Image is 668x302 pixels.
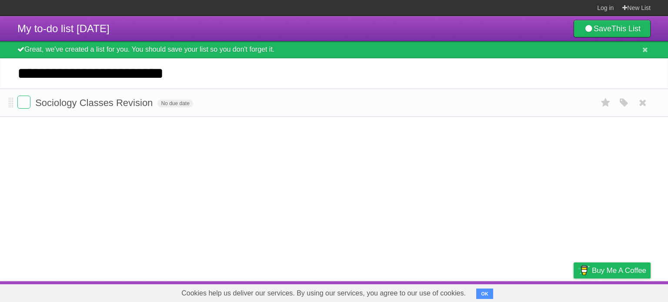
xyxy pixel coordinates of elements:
a: SaveThis List [574,20,651,37]
a: Developers [487,283,522,300]
span: My to-do list [DATE] [17,23,110,34]
a: Buy me a coffee [574,262,651,279]
a: Privacy [562,283,585,300]
label: Done [17,96,30,109]
button: OK [476,289,493,299]
span: Cookies help us deliver our services. By using our services, you agree to our use of cookies. [173,285,474,302]
a: Suggest a feature [596,283,651,300]
span: No due date [157,100,193,107]
span: Buy me a coffee [592,263,646,278]
img: Buy me a coffee [578,263,590,278]
span: Sociology Classes Revision [35,97,155,108]
a: About [458,283,476,300]
label: Star task [598,96,614,110]
b: This List [611,24,641,33]
a: Terms [533,283,552,300]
